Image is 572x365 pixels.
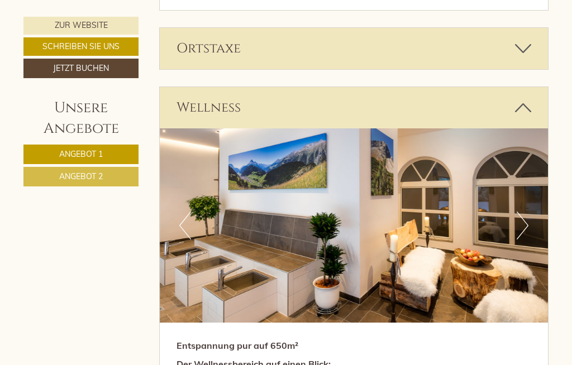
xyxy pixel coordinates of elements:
[23,59,139,78] a: Jetzt buchen
[177,340,298,351] strong: Entspannung pur auf 650m²
[23,17,139,35] a: Zur Website
[59,149,103,159] span: Angebot 1
[23,98,139,139] div: Unsere Angebote
[23,37,139,56] a: Schreiben Sie uns
[160,28,549,69] div: Ortstaxe
[517,212,528,239] button: Next
[59,171,103,181] span: Angebot 2
[179,212,191,239] button: Previous
[160,87,549,128] div: Wellness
